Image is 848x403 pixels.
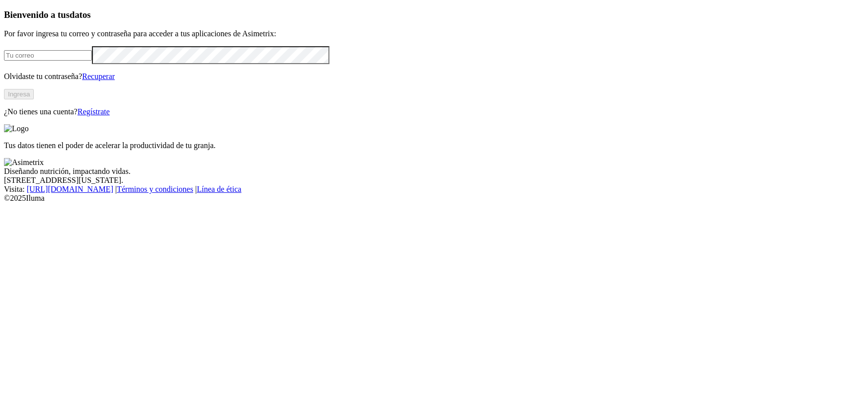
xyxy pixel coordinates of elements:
[27,185,113,193] a: [URL][DOMAIN_NAME]
[117,185,193,193] a: Términos y condiciones
[4,176,844,185] div: [STREET_ADDRESS][US_STATE].
[70,9,91,20] span: datos
[4,9,844,20] h3: Bienvenido a tus
[77,107,110,116] a: Regístrate
[4,89,34,99] button: Ingresa
[4,185,844,194] div: Visita : | |
[4,29,844,38] p: Por favor ingresa tu correo y contraseña para acceder a tus aplicaciones de Asimetrix:
[4,167,844,176] div: Diseñando nutrición, impactando vidas.
[4,124,29,133] img: Logo
[4,72,844,81] p: Olvidaste tu contraseña?
[4,194,844,203] div: © 2025 Iluma
[4,50,92,61] input: Tu correo
[4,141,844,150] p: Tus datos tienen el poder de acelerar la productividad de tu granja.
[82,72,115,81] a: Recuperar
[4,158,44,167] img: Asimetrix
[197,185,241,193] a: Línea de ética
[4,107,844,116] p: ¿No tienes una cuenta?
